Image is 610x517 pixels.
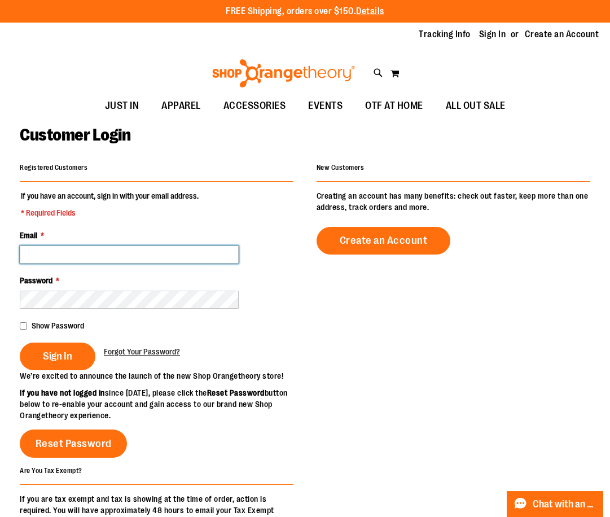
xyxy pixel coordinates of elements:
[356,6,384,16] a: Details
[507,491,604,517] button: Chat with an Expert
[32,321,84,330] span: Show Password
[20,370,305,382] p: We’re excited to announce the launch of the new Shop Orangetheory store!
[20,430,127,458] a: Reset Password
[479,28,506,41] a: Sign In
[20,125,130,144] span: Customer Login
[20,164,87,172] strong: Registered Customers
[20,388,105,397] strong: If you have not logged in
[446,93,506,119] span: ALL OUT SALE
[533,499,596,510] span: Chat with an Expert
[419,28,471,41] a: Tracking Info
[317,164,365,172] strong: New Customers
[226,5,384,18] p: FREE Shipping, orders over $150.
[340,234,428,247] span: Create an Account
[207,388,265,397] strong: Reset Password
[105,93,139,119] span: JUST IN
[317,227,451,255] a: Create an Account
[210,59,357,87] img: Shop Orangetheory
[161,93,201,119] span: APPAREL
[20,466,82,474] strong: Are You Tax Exempt?
[104,347,180,356] span: Forgot Your Password?
[223,93,286,119] span: ACCESSORIES
[317,190,590,213] p: Creating an account has many benefits: check out faster, keep more than one address, track orders...
[20,190,200,218] legend: If you have an account, sign in with your email address.
[43,350,72,362] span: Sign In
[20,343,95,370] button: Sign In
[21,207,199,218] span: * Required Fields
[20,231,37,240] span: Email
[20,276,52,285] span: Password
[20,387,305,421] p: since [DATE], please click the button below to re-enable your account and gain access to our bran...
[308,93,343,119] span: EVENTS
[525,28,599,41] a: Create an Account
[104,346,180,357] a: Forgot Your Password?
[36,437,112,450] span: Reset Password
[365,93,423,119] span: OTF AT HOME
